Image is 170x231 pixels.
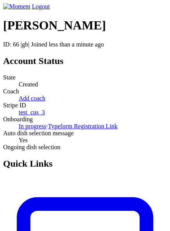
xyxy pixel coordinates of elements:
[32,3,50,10] a: Logout
[3,56,167,66] h2: Account Status
[3,116,167,123] dt: Onboarding
[3,144,167,151] dt: Ongoing dish selection
[19,137,28,143] span: Yes
[3,102,167,109] dt: Stripe ID
[3,130,167,137] dt: Auto dish selection message
[3,74,167,81] dt: State
[19,95,45,102] a: Add coach
[3,159,167,169] h2: Quick Links
[3,18,167,33] h1: [PERSON_NAME]
[22,41,28,48] span: gb
[19,109,45,115] a: test_cus_3
[3,3,30,10] img: Moment
[19,123,47,129] a: In progress
[47,123,48,129] span: ·
[3,41,167,48] p: ID: 66 | | Joined less than a minute ago
[48,123,118,129] a: Typeform Registration Link
[19,81,38,88] span: Created
[3,88,167,95] dt: Coach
